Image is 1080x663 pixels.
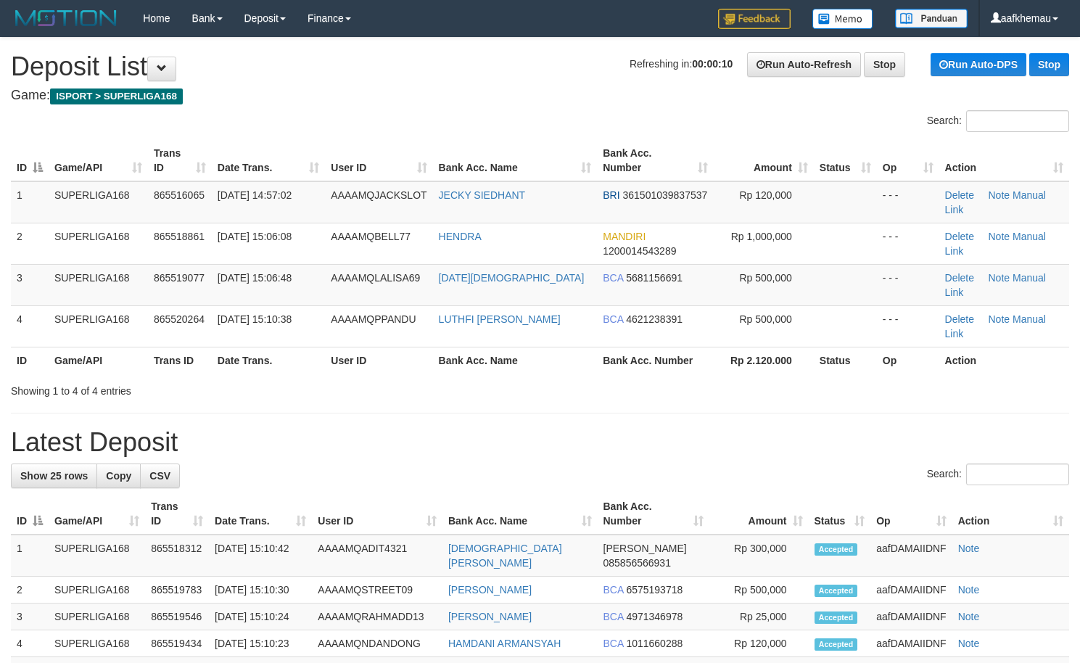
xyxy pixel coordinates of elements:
a: Manual Link [945,189,1046,215]
td: SUPERLIGA168 [49,630,145,657]
td: 865519434 [145,630,209,657]
a: Delete [945,189,974,201]
a: Run Auto-DPS [931,53,1026,76]
a: LUTHFI [PERSON_NAME] [439,313,561,325]
td: 865519546 [145,604,209,630]
a: Note [989,231,1010,242]
a: Manual Link [945,231,1046,257]
span: BRI [603,189,619,201]
span: Copy 085856566931 to clipboard [603,557,671,569]
th: ID: activate to sort column descending [11,140,49,181]
th: Date Trans. [212,347,325,374]
span: Copy 1011660288 to clipboard [626,638,683,649]
span: 865519077 [154,272,205,284]
a: Note [989,313,1010,325]
td: Rp 500,000 [709,577,808,604]
a: Manual Link [945,272,1046,298]
th: Action: activate to sort column ascending [952,493,1069,535]
h1: Deposit List [11,52,1069,81]
span: BCA [603,313,623,325]
span: MANDIRI [603,231,646,242]
a: Note [958,543,980,554]
span: 865520264 [154,313,205,325]
span: Copy 4971346978 to clipboard [626,611,683,622]
td: 1 [11,181,49,223]
td: Rp 25,000 [709,604,808,630]
td: AAAAMQADIT4321 [312,535,442,577]
th: Date Trans.: activate to sort column ascending [209,493,312,535]
h1: Latest Deposit [11,428,1069,457]
span: Accepted [815,611,858,624]
td: 1 [11,535,49,577]
th: Game/API: activate to sort column ascending [49,140,148,181]
a: Note [958,584,980,596]
span: Copy [106,470,131,482]
span: Copy 1200014543289 to clipboard [603,245,676,257]
td: aafDAMAIIDNF [870,577,952,604]
th: Bank Acc. Name [433,347,598,374]
td: [DATE] 15:10:24 [209,604,312,630]
span: BCA [603,584,624,596]
th: Op: activate to sort column ascending [877,140,939,181]
img: MOTION_logo.png [11,7,121,29]
td: - - - [877,223,939,264]
a: CSV [140,464,180,488]
a: [PERSON_NAME] [448,611,532,622]
td: aafDAMAIIDNF [870,535,952,577]
td: AAAAMQSTREET09 [312,577,442,604]
a: HAMDANI ARMANSYAH [448,638,561,649]
a: Note [989,189,1010,201]
span: Rp 500,000 [739,272,791,284]
th: Trans ID: activate to sort column ascending [148,140,212,181]
input: Search: [966,464,1069,485]
span: CSV [149,470,170,482]
span: Copy 4621238391 to clipboard [626,313,683,325]
img: panduan.png [895,9,968,28]
label: Search: [927,110,1069,132]
td: aafDAMAIIDNF [870,604,952,630]
td: Rp 300,000 [709,535,808,577]
span: AAAAMQLALISA69 [331,272,420,284]
th: Status: activate to sort column ascending [809,493,871,535]
a: [DEMOGRAPHIC_DATA][PERSON_NAME] [448,543,562,569]
span: Rp 1,000,000 [731,231,792,242]
th: Game/API: activate to sort column ascending [49,493,145,535]
td: SUPERLIGA168 [49,577,145,604]
th: User ID: activate to sort column ascending [325,140,432,181]
a: Show 25 rows [11,464,97,488]
th: Op: activate to sort column ascending [870,493,952,535]
td: SUPERLIGA168 [49,223,148,264]
td: aafDAMAIIDNF [870,630,952,657]
span: Copy 6575193718 to clipboard [626,584,683,596]
th: Date Trans.: activate to sort column ascending [212,140,325,181]
span: 865518861 [154,231,205,242]
strong: 00:00:10 [692,58,733,70]
img: Button%20Memo.svg [812,9,873,29]
td: 2 [11,577,49,604]
td: SUPERLIGA168 [49,264,148,305]
a: Run Auto-Refresh [747,52,861,77]
th: ID [11,347,49,374]
span: ISPORT > SUPERLIGA168 [50,88,183,104]
span: [PERSON_NAME] [603,543,687,554]
a: Manual Link [945,313,1046,339]
td: - - - [877,264,939,305]
span: Rp 120,000 [739,189,791,201]
span: AAAAMQPPANDU [331,313,416,325]
span: Copy 361501039837537 to clipboard [622,189,707,201]
td: 865518312 [145,535,209,577]
a: JECKY SIEDHANT [439,189,526,201]
td: 2 [11,223,49,264]
td: SUPERLIGA168 [49,535,145,577]
span: BCA [603,638,624,649]
span: Rp 500,000 [739,313,791,325]
span: 865516065 [154,189,205,201]
span: BCA [603,272,623,284]
th: Action [939,347,1069,374]
th: Bank Acc. Number [597,347,714,374]
td: SUPERLIGA168 [49,604,145,630]
td: [DATE] 15:10:23 [209,630,312,657]
span: [DATE] 15:06:08 [218,231,292,242]
a: Delete [945,272,974,284]
span: Refreshing in: [630,58,733,70]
